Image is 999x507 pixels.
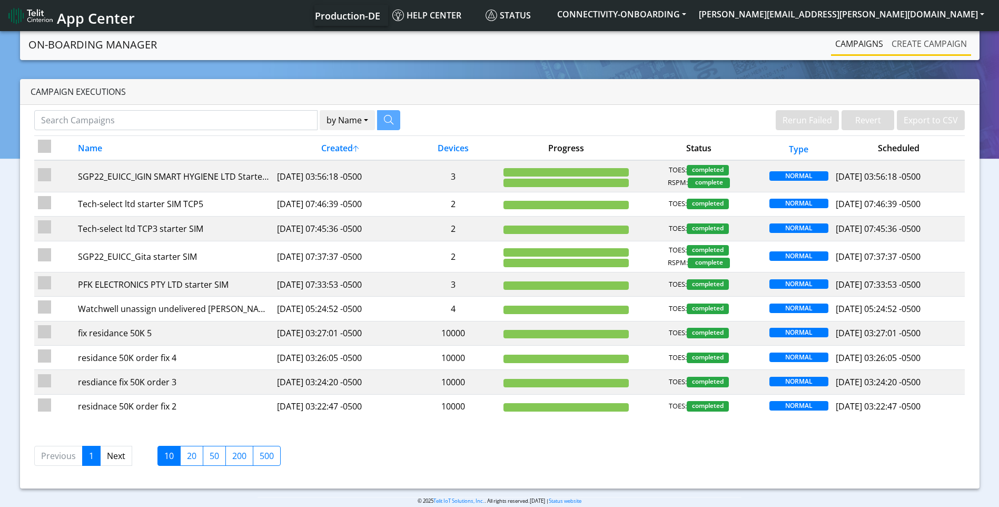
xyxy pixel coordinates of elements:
span: completed [687,279,729,290]
span: [DATE] 03:27:01 -0500 [836,327,921,339]
div: resdiance fix 50K order 3 [78,376,270,388]
a: Help center [388,5,481,26]
button: Export to CSV [897,110,965,130]
button: CONNECTIVITY-ONBOARDING [551,5,693,24]
span: Help center [392,9,461,21]
span: NORMAL [769,304,828,313]
td: [DATE] 07:33:53 -0500 [273,272,407,296]
span: completed [687,328,729,338]
td: [DATE] 07:37:37 -0500 [273,241,407,272]
span: NORMAL [769,251,828,261]
th: Devices [407,136,500,161]
input: Search Campaigns [34,110,318,130]
span: completed [687,353,729,363]
a: Telit IoT Solutions, Inc. [433,498,484,504]
span: completed [687,199,729,209]
td: 10000 [407,370,500,394]
div: residance 50K order fix 4 [78,352,270,364]
label: 500 [253,446,281,466]
span: NORMAL [769,171,828,181]
td: 2 [407,217,500,241]
div: Tech-select ltd starter SIM TCP5 [78,198,270,210]
td: 2 [407,241,500,272]
div: Campaign Executions [20,79,980,105]
img: status.svg [486,9,497,21]
span: TOES: [669,304,687,314]
span: TOES: [669,279,687,290]
span: complete [688,178,730,188]
span: [DATE] 05:24:52 -0500 [836,303,921,315]
span: completed [687,377,729,387]
button: by Name [320,110,375,130]
span: TOES: [669,223,687,234]
span: TOES: [669,377,687,387]
span: Production-DE [315,9,380,22]
span: TOES: [669,401,687,412]
span: NORMAL [769,328,828,337]
div: fix residance 50K 5 [78,327,270,339]
td: 3 [407,160,500,192]
span: [DATE] 07:33:53 -0500 [836,279,921,290]
label: 200 [225,446,253,466]
span: Status [486,9,531,21]
td: [DATE] 07:46:39 -0500 [273,192,407,216]
th: Created [273,136,407,161]
span: TOES: [669,165,687,175]
span: completed [687,401,729,412]
td: [DATE] 05:24:52 -0500 [273,297,407,321]
span: [DATE] 07:46:39 -0500 [836,198,921,210]
a: Status website [549,498,581,504]
a: Status [481,5,551,26]
th: Status [632,136,766,161]
span: TOES: [669,353,687,363]
span: TOES: [669,245,687,256]
div: residnace 50K order fix 2 [78,400,270,413]
td: [DATE] 03:56:18 -0500 [273,160,407,192]
td: [DATE] 03:22:47 -0500 [273,394,407,418]
span: NORMAL [769,377,828,386]
span: RSPM: [668,178,688,188]
span: complete [688,258,730,268]
span: completed [687,304,729,314]
span: RSPM: [668,258,688,268]
td: 10000 [407,346,500,370]
a: 1 [82,446,101,466]
td: 4 [407,297,500,321]
img: knowledge.svg [392,9,404,21]
label: 50 [203,446,226,466]
button: Revert [842,110,894,130]
span: [DATE] 03:24:20 -0500 [836,376,921,388]
span: [DATE] 03:26:05 -0500 [836,352,921,364]
span: [DATE] 03:56:18 -0500 [836,171,921,182]
a: Your current platform instance [314,5,380,26]
div: SGP22_EUICC_Gita starter SIM [78,250,270,263]
div: Watchwell unassign undelivered [PERSON_NAME] [78,303,270,315]
div: SGP22_EUICC_IGIN SMART HYGIENE LTD Starter SIM [78,170,270,183]
span: NORMAL [769,353,828,362]
td: 10000 [407,394,500,418]
span: NORMAL [769,279,828,289]
td: [DATE] 03:26:05 -0500 [273,346,407,370]
span: [DATE] 03:22:47 -0500 [836,401,921,412]
img: logo-telit-cinterion-gw-new.png [8,7,53,24]
span: completed [687,223,729,234]
td: [DATE] 07:45:36 -0500 [273,217,407,241]
p: © 2025 . All rights reserved.[DATE] | [258,497,741,505]
td: 2 [407,192,500,216]
span: [DATE] 07:37:37 -0500 [836,251,921,262]
button: [PERSON_NAME][EMAIL_ADDRESS][PERSON_NAME][DOMAIN_NAME] [693,5,991,24]
label: 10 [157,446,181,466]
div: PFK ELECTRONICS PTY LTD starter SIM [78,278,270,291]
span: completed [687,245,729,256]
th: Type [766,136,832,161]
span: TOES: [669,328,687,338]
a: Campaigns [831,33,887,54]
a: On-Boarding Manager [28,34,157,55]
span: NORMAL [769,401,828,411]
a: App Center [8,4,133,27]
span: completed [687,165,729,175]
td: [DATE] 03:27:01 -0500 [273,321,407,345]
span: [DATE] 07:45:36 -0500 [836,223,921,235]
span: NORMAL [769,223,828,233]
a: Next [100,446,132,466]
